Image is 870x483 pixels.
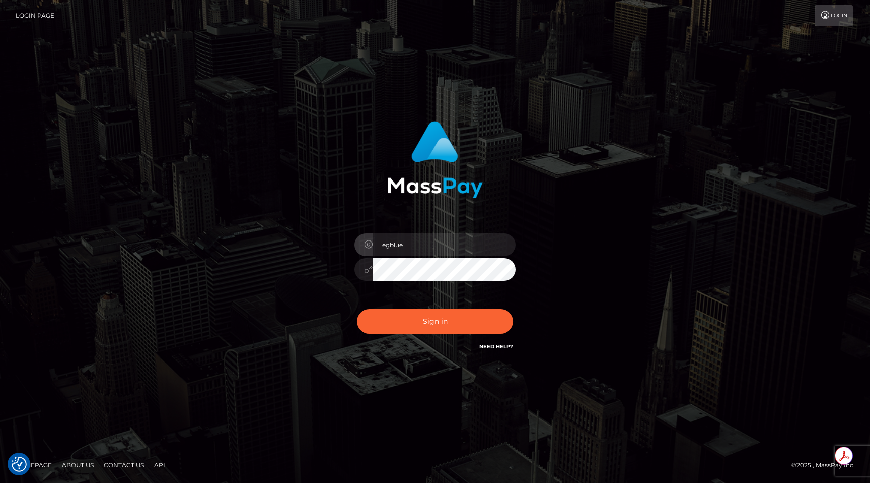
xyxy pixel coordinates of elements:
a: API [150,457,169,473]
a: Contact Us [100,457,148,473]
a: Homepage [11,457,56,473]
div: © 2025 , MassPay Inc. [791,460,862,471]
img: Revisit consent button [12,457,27,472]
button: Sign in [357,309,513,334]
button: Consent Preferences [12,457,27,472]
a: Need Help? [479,343,513,350]
a: About Us [58,457,98,473]
input: Username... [373,233,516,256]
a: Login [815,5,853,26]
img: MassPay Login [387,121,483,198]
a: Login Page [16,5,54,26]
